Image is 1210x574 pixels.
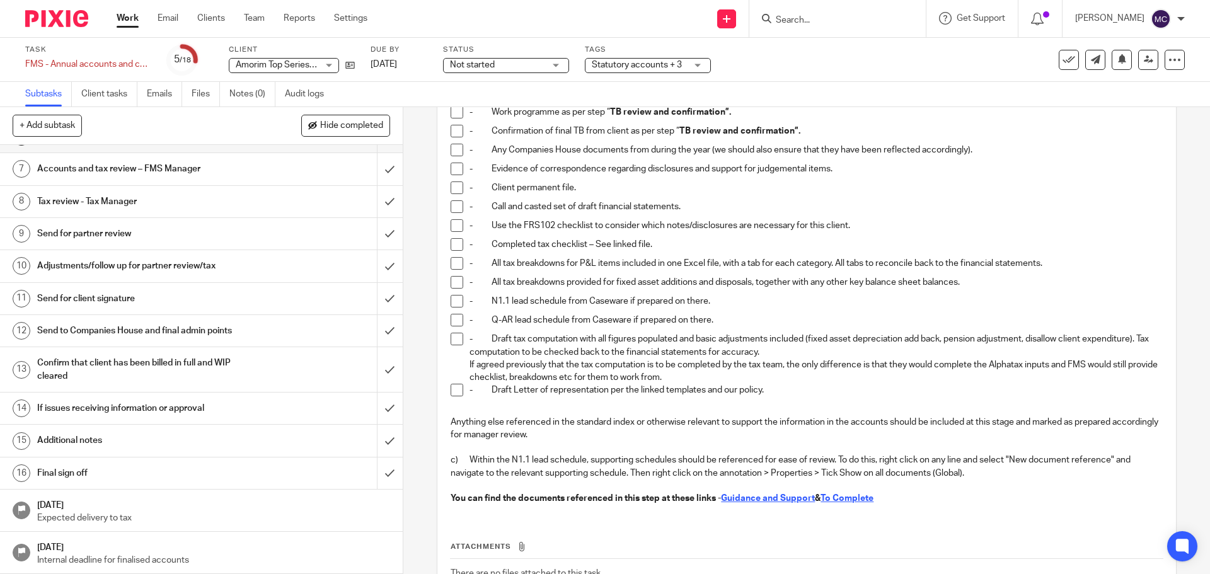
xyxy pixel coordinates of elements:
[451,494,721,503] strong: You can find the documents referenced in this step at these links -
[470,144,1162,156] p: - Any Companies House documents from during the year (we should also ensure that they have been r...
[470,314,1162,326] p: - Q-AR lead schedule from Caseware if prepared on there.
[470,238,1162,251] p: - Completed tax checklist – See linked file.
[450,60,495,69] span: Not started
[470,333,1162,359] p: - Draft tax computation with all figures populated and basic adjustments included (fixed asset de...
[236,60,378,69] span: Amorim Top Series Scotland Limited
[334,12,367,25] a: Settings
[13,464,30,482] div: 16
[180,57,191,64] small: /18
[13,160,30,178] div: 7
[37,538,390,554] h1: [DATE]
[13,399,30,417] div: 14
[470,384,1162,396] p: - Draft Letter of representation per the linked templates and our policy.
[13,290,30,307] div: 11
[470,163,1162,175] p: - Evidence of correspondence regarding disclosures and support for judgemental items.
[37,353,255,386] h1: Confirm that client has been billed in full and WIP cleared
[13,432,30,450] div: 15
[284,12,315,25] a: Reports
[470,181,1162,194] p: - Client permanent file.
[25,45,151,55] label: Task
[815,494,821,503] strong: &
[37,512,390,524] p: Expected delivery to tax
[37,256,255,275] h1: Adjustments/follow up for partner review/tax
[37,399,255,418] h1: If issues receiving information or approval
[443,45,569,55] label: Status
[37,464,255,483] h1: Final sign off
[470,295,1162,307] p: - N1.1 lead schedule from Caseware if prepared on there.
[244,12,265,25] a: Team
[229,45,355,55] label: Client
[957,14,1005,23] span: Get Support
[147,82,182,106] a: Emails
[229,82,275,106] a: Notes (0)
[158,12,178,25] a: Email
[192,82,220,106] a: Files
[775,15,888,26] input: Search
[197,12,225,25] a: Clients
[25,82,72,106] a: Subtasks
[117,12,139,25] a: Work
[470,200,1162,213] p: - Call and casted set of draft financial statements.
[37,159,255,178] h1: Accounts and tax review – FMS Manager
[37,321,255,340] h1: Send to Companies House and final admin points
[585,45,711,55] label: Tags
[13,322,30,340] div: 12
[13,361,30,379] div: 13
[721,494,815,503] a: Guidance and Support
[37,192,255,211] h1: Tax review - Tax Manager
[25,58,151,71] div: FMS - Annual accounts and corporation tax - December 2024
[821,494,873,503] a: To Complete
[37,289,255,308] h1: Send for client signature
[592,60,682,69] span: Statutory accounts + 3
[13,257,30,275] div: 10
[470,359,1162,384] p: If agreed previously that the tax computation is to be completed by the tax team, the only differ...
[1151,9,1171,29] img: svg%3E
[285,82,333,106] a: Audit logs
[81,82,137,106] a: Client tasks
[25,10,88,27] img: Pixie
[37,554,390,566] p: Internal deadline for finalised accounts
[37,496,390,512] h1: [DATE]
[371,60,397,69] span: [DATE]
[37,224,255,243] h1: Send for partner review
[13,225,30,243] div: 9
[13,115,82,136] button: + Add subtask
[13,193,30,210] div: 8
[470,276,1162,289] p: - All tax breakdowns provided for fixed asset additions and disposals, together with any other ke...
[320,121,383,131] span: Hide completed
[1075,12,1144,25] p: [PERSON_NAME]
[679,127,800,135] strong: TB review and confirmation”.
[37,431,255,450] h1: Additional notes
[451,454,1162,479] p: c) Within the N1.1 lead schedule, supporting schedules should be referenced for ease of review. T...
[25,58,151,71] div: FMS - Annual accounts and corporation tax - [DATE]
[174,52,191,67] div: 5
[470,125,1162,137] p: - Confirmation of final TB from client as per step “
[301,115,390,136] button: Hide completed
[470,219,1162,232] p: - Use the FRS102 checklist to consider which notes/disclosures are necessary for this client.
[371,45,427,55] label: Due by
[451,416,1162,442] p: Anything else referenced in the standard index or otherwise relevant to support the information i...
[451,543,511,550] span: Attachments
[470,257,1162,270] p: - All tax breakdowns for P&L items included in one Excel file, with a tab for each category. All ...
[610,108,731,117] strong: TB review and confirmation”.
[470,106,1162,118] p: - Work programme as per step “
